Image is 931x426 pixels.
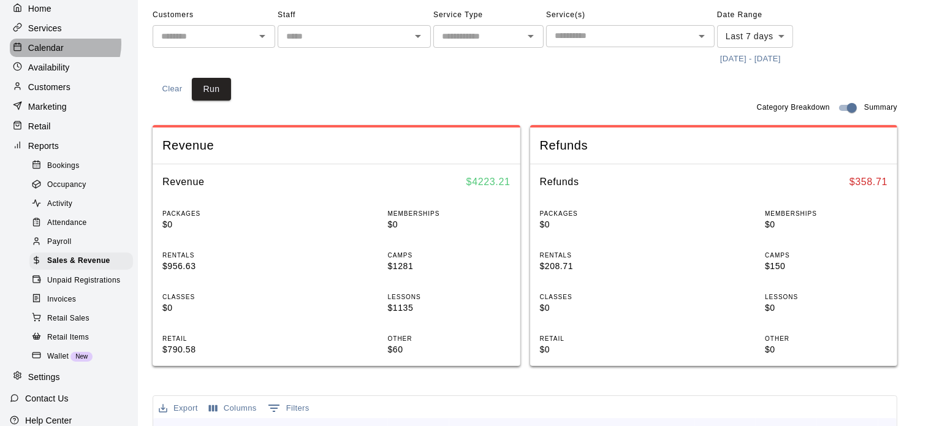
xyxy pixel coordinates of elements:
[47,217,87,229] span: Attendance
[29,215,133,232] div: Attendance
[540,174,579,190] h6: Refunds
[765,343,887,356] p: $0
[265,398,313,418] button: Show filters
[388,260,511,273] p: $1281
[162,218,285,231] p: $0
[47,351,69,363] span: Wallet
[47,255,110,267] span: Sales & Revenue
[278,6,431,25] span: Staff
[522,28,539,45] button: Open
[153,6,275,25] span: Customers
[765,292,887,302] p: LESSONS
[540,302,663,314] p: $0
[162,292,285,302] p: CLASSES
[849,174,887,190] h6: $ 358.71
[162,343,285,356] p: $790.58
[29,214,138,233] a: Attendance
[47,160,80,172] span: Bookings
[28,61,70,74] p: Availability
[757,102,830,114] span: Category Breakdown
[864,102,897,114] span: Summary
[28,101,67,113] p: Marketing
[29,328,138,347] a: Retail Items
[540,343,663,356] p: $0
[29,291,133,308] div: Invoices
[10,19,128,37] a: Services
[388,218,511,231] p: $0
[388,334,511,343] p: OTHER
[540,209,663,218] p: PACKAGES
[388,209,511,218] p: MEMBERSHIPS
[10,97,128,116] a: Marketing
[29,253,133,270] div: Sales & Revenue
[162,260,285,273] p: $956.63
[29,196,133,213] div: Activity
[29,329,133,346] div: Retail Items
[765,251,887,260] p: CAMPS
[540,334,663,343] p: RETAIL
[29,233,138,252] a: Payroll
[162,334,285,343] p: RETAIL
[29,347,138,366] a: WalletNew
[546,6,715,25] span: Service(s)
[47,236,71,248] span: Payroll
[693,28,710,45] button: Open
[29,272,133,289] div: Unpaid Registrations
[153,78,192,101] button: Clear
[409,28,427,45] button: Open
[29,290,138,309] a: Invoices
[156,399,201,418] button: Export
[47,332,89,344] span: Retail Items
[540,218,663,231] p: $0
[540,251,663,260] p: RENTALS
[717,25,793,48] div: Last 7 days
[765,260,887,273] p: $150
[29,271,138,290] a: Unpaid Registrations
[47,313,89,325] span: Retail Sales
[162,302,285,314] p: $0
[29,309,138,328] a: Retail Sales
[10,137,128,155] div: Reports
[765,302,887,314] p: $0
[47,275,120,287] span: Unpaid Registrations
[10,58,128,77] a: Availability
[47,294,76,306] span: Invoices
[25,392,69,405] p: Contact Us
[29,348,133,365] div: WalletNew
[765,209,887,218] p: MEMBERSHIPS
[10,368,128,386] div: Settings
[28,371,60,383] p: Settings
[28,81,70,93] p: Customers
[540,260,663,273] p: $208.71
[466,174,511,190] h6: $ 4223.21
[10,39,128,57] a: Calendar
[29,156,138,175] a: Bookings
[29,158,133,175] div: Bookings
[47,179,86,191] span: Occupancy
[388,343,511,356] p: $60
[28,120,51,132] p: Retail
[29,234,133,251] div: Payroll
[29,310,133,327] div: Retail Sales
[28,140,59,152] p: Reports
[388,251,511,260] p: CAMPS
[70,353,93,360] span: New
[47,198,72,210] span: Activity
[28,22,62,34] p: Services
[29,195,138,214] a: Activity
[162,174,205,190] h6: Revenue
[388,302,511,314] p: $1135
[28,2,51,15] p: Home
[540,292,663,302] p: CLASSES
[717,50,784,69] button: [DATE] - [DATE]
[10,78,128,96] a: Customers
[29,175,138,194] a: Occupancy
[10,117,128,135] a: Retail
[29,177,133,194] div: Occupancy
[28,42,64,54] p: Calendar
